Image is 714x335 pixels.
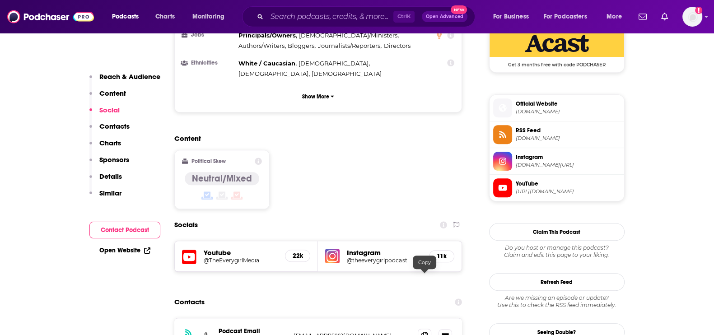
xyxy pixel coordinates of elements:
span: Podcasts [112,10,139,23]
h5: 11k [437,252,447,260]
span: More [607,10,622,23]
span: Bloggers [288,42,314,49]
span: Monitoring [192,10,224,23]
img: User Profile [682,7,702,27]
h2: Content [174,134,455,143]
span: , [299,30,399,41]
div: Claim and edit this page to your liking. [489,244,625,259]
h5: 22k [293,252,303,260]
span: Journalists/Reporters [318,42,380,49]
p: Podcast Email [219,327,286,335]
div: Are we missing an episode or update? Use this to check the RSS feed immediately. [489,294,625,309]
a: Instagram[DOMAIN_NAME][URL] [493,152,621,171]
span: , [238,41,286,51]
span: Official Website [516,100,621,108]
p: Details [99,172,122,181]
span: , [299,58,370,69]
button: Show More [182,88,455,105]
button: Social [89,106,120,122]
svg: Add a profile image [695,7,702,14]
a: RSS Feed[DOMAIN_NAME] [493,125,621,144]
a: Charts [149,9,180,24]
img: Podchaser - Follow, Share and Rate Podcasts [7,8,94,25]
button: Open AdvancedNew [422,11,467,22]
a: Show notifications dropdown [635,9,650,24]
button: Contacts [89,122,130,139]
button: open menu [538,9,600,24]
span: Instagram [516,153,621,161]
button: Reach & Audience [89,72,160,89]
span: White / Caucasian [238,60,295,67]
p: Content [99,89,126,98]
span: instagram.com/theeverygirlpodcast [516,162,621,168]
button: Contact Podcast [89,222,160,238]
button: Similar [89,189,121,205]
span: RSS Feed [516,126,621,135]
span: https://www.youtube.com/@TheEverygirlMedia [516,188,621,195]
button: open menu [600,9,633,24]
p: Sponsors [99,155,129,164]
button: Content [89,89,126,106]
p: Show More [302,93,329,100]
h2: Socials [174,216,198,233]
a: Show notifications dropdown [658,9,672,24]
span: YouTube [516,180,621,188]
span: shows.acast.com [516,108,621,115]
span: Do you host or manage this podcast? [489,244,625,251]
p: Contacts [99,122,130,130]
span: [DEMOGRAPHIC_DATA] [299,60,369,67]
p: Social [99,106,120,114]
span: feeds.acast.com [516,135,621,142]
span: Logged in as nicole.koremenos [682,7,702,27]
span: New [451,5,467,14]
span: Authors/Writers [238,42,285,49]
span: [DEMOGRAPHIC_DATA] [238,70,308,77]
span: , [288,41,316,51]
span: Get 3 months free with code PODCHASER [490,57,624,68]
span: , [238,69,310,79]
h2: Political Skew [191,158,226,164]
p: Charts [99,139,121,147]
span: [DEMOGRAPHIC_DATA]/Ministers [299,32,397,39]
div: Copy [413,256,436,269]
button: Refresh Feed [489,273,625,291]
span: Open Advanced [426,14,463,19]
img: Acast Deal: Get 3 months free with code PODCHASER [490,30,624,57]
p: Similar [99,189,121,197]
button: open menu [487,9,540,24]
span: , [238,58,297,69]
span: , [238,30,297,41]
a: @TheEverygirlMedia [204,257,278,264]
a: Open Website [99,247,150,254]
a: Official Website[DOMAIN_NAME] [493,98,621,117]
button: Charts [89,139,121,155]
span: Ctrl K [393,11,415,23]
h5: Youtube [204,248,278,257]
button: open menu [106,9,150,24]
span: For Podcasters [544,10,587,23]
input: Search podcasts, credits, & more... [267,9,393,24]
h3: Ethnicities [182,60,235,66]
span: Directors [384,42,411,49]
span: [DEMOGRAPHIC_DATA] [312,70,382,77]
button: Claim This Podcast [489,223,625,241]
a: YouTube[URL][DOMAIN_NAME] [493,178,621,197]
span: For Business [493,10,529,23]
div: Search podcasts, credits, & more... [251,6,484,27]
img: iconImage [325,249,340,263]
h3: Jobs [182,32,235,38]
span: Principals/Owners [238,32,296,39]
h2: Contacts [174,293,205,311]
p: Reach & Audience [99,72,160,81]
a: @theeverygirlpodcast [347,257,422,264]
button: Show profile menu [682,7,702,27]
button: open menu [186,9,236,24]
a: Acast Deal: Get 3 months free with code PODCHASER [490,30,624,67]
button: Sponsors [89,155,129,172]
span: Charts [155,10,175,23]
button: Details [89,172,122,189]
h4: Neutral/Mixed [192,173,252,184]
